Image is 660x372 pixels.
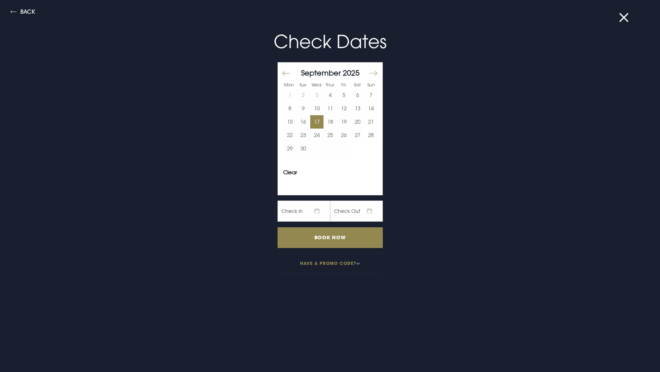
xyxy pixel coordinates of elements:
td: Choose Friday, September 19, 2025 as your start date. [337,115,351,129]
button: Back [11,9,35,17]
button: 17 [310,115,324,129]
td: Choose Thursday, September 25, 2025 as your start date. [324,129,337,142]
td: Choose Sunday, September 21, 2025 as your start date. [364,115,378,129]
td: Choose Saturday, September 20, 2025 as your start date. [351,115,364,129]
td: Choose Thursday, September 18, 2025 as your start date. [324,115,337,129]
button: 7 [364,89,378,102]
td: Choose Friday, September 26, 2025 as your start date. [337,129,351,142]
td: Choose Monday, September 22, 2025 as your start date. [283,129,297,142]
button: 28 [364,129,378,142]
button: Have a promo code? [278,254,383,273]
button: 8 [283,102,297,115]
button: Move backward to switch to the previous month. [282,66,290,80]
button: 26 [337,129,351,142]
td: Choose Wednesday, September 17, 2025 as your start date. [310,115,324,129]
td: Choose Tuesday, September 30, 2025 as your start date. [296,142,310,155]
td: Choose Friday, September 12, 2025 as your start date. [337,102,351,115]
button: 12 [337,102,351,115]
td: Choose Monday, September 29, 2025 as your start date. [283,142,297,155]
button: 22 [283,129,297,142]
p: Check Dates [163,28,497,55]
button: 5 [337,89,351,102]
button: 9 [296,102,310,115]
td: Choose Thursday, September 4, 2025 as your start date. [324,89,337,102]
td: Choose Wednesday, September 24, 2025 as your start date. [310,129,324,142]
button: Clear [283,170,297,175]
td: Choose Sunday, September 28, 2025 as your start date. [364,129,378,142]
span: September [301,68,341,77]
td: Choose Wednesday, September 10, 2025 as your start date. [310,102,324,115]
td: Choose Tuesday, September 16, 2025 as your start date. [296,115,310,129]
td: Choose Saturday, September 13, 2025 as your start date. [351,102,364,115]
button: 30 [296,142,310,155]
td: Choose Thursday, September 11, 2025 as your start date. [324,102,337,115]
button: 11 [324,102,337,115]
td: Choose Saturday, September 27, 2025 as your start date. [351,129,364,142]
span: 2025 [343,68,360,77]
td: Choose Monday, September 8, 2025 as your start date. [283,102,297,115]
button: 21 [364,115,378,129]
button: 29 [283,142,297,155]
button: 15 [283,115,297,129]
button: 24 [310,129,324,142]
button: 19 [337,115,351,129]
button: 20 [351,115,364,129]
button: 16 [296,115,310,129]
button: 23 [296,129,310,142]
span: Check In [278,201,330,222]
span: Check Out [330,201,383,222]
button: 4 [324,89,337,102]
td: Choose Monday, September 15, 2025 as your start date. [283,115,297,129]
input: Book Now [278,227,383,248]
td: Choose Sunday, September 14, 2025 as your start date. [364,102,378,115]
button: Move forward to switch to the next month. [369,66,377,80]
td: Choose Saturday, September 6, 2025 as your start date. [351,89,364,102]
button: 13 [351,102,364,115]
button: 10 [310,102,324,115]
button: 18 [324,115,337,129]
td: Choose Tuesday, September 9, 2025 as your start date. [296,102,310,115]
button: 14 [364,102,378,115]
button: 25 [324,129,337,142]
td: Choose Friday, September 5, 2025 as your start date. [337,89,351,102]
button: 27 [351,129,364,142]
td: Choose Sunday, September 7, 2025 as your start date. [364,89,378,102]
td: Choose Tuesday, September 23, 2025 as your start date. [296,129,310,142]
button: 6 [351,89,364,102]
